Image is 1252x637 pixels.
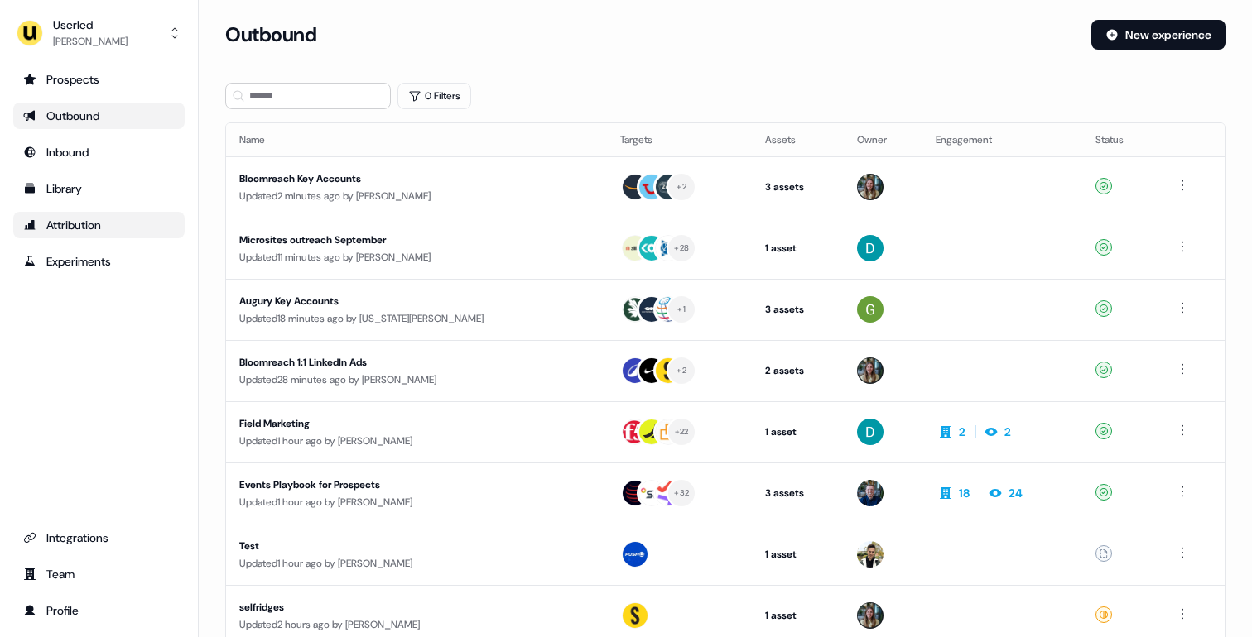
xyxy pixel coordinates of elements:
div: Outbound [23,108,175,124]
div: Events Playbook for Prospects [239,477,552,493]
div: Team [23,566,175,582]
th: Engagement [922,123,1082,156]
th: Owner [844,123,923,156]
img: Georgia [857,296,884,323]
div: Profile [23,602,175,619]
img: David [857,419,884,445]
div: 24 [1009,485,1023,501]
th: Targets [607,123,751,156]
div: Userled [53,17,128,33]
th: Name [226,123,607,156]
div: Updated 28 minutes ago by [PERSON_NAME] [239,371,594,388]
div: + 1 [677,302,686,317]
div: selfridges [239,599,552,615]
img: David [857,235,884,261]
div: 1 asset [765,424,831,440]
a: Go to team [13,561,185,587]
div: 1 asset [765,607,831,624]
div: Test [239,538,552,554]
div: Integrations [23,529,175,546]
div: Updated 2 minutes ago by [PERSON_NAME] [239,188,594,204]
div: 2 assets [765,362,831,379]
div: 1 asset [765,240,831,256]
div: Bloomreach Key Accounts [239,170,552,187]
div: Updated 1 hour ago by [PERSON_NAME] [239,555,594,572]
div: [PERSON_NAME] [53,33,128,50]
div: 1 asset [765,546,831,563]
div: Updated 2 hours ago by [PERSON_NAME] [239,616,594,633]
div: 18 [959,485,970,501]
h3: Outbound [225,22,316,47]
div: Prospects [23,71,175,88]
img: James [857,480,884,506]
div: + 22 [675,424,689,439]
a: Go to Inbound [13,139,185,165]
div: Field Marketing [239,415,552,432]
div: + 2 [677,363,686,378]
div: Updated 18 minutes ago by [US_STATE][PERSON_NAME] [239,310,594,327]
div: Library [23,180,175,197]
a: Go to outbound experience [13,103,185,129]
div: 2 [959,424,965,440]
button: 0 Filters [397,83,471,109]
div: Microsites outreach September [239,232,552,248]
div: Experiments [23,253,175,270]
a: Go to attribution [13,212,185,238]
div: + 28 [674,241,689,256]
a: Go to templates [13,175,185,202]
a: Go to prospects [13,66,185,93]
a: Go to profile [13,597,185,624]
button: New experience [1091,20,1226,50]
div: Inbound [23,144,175,160]
img: Zsolt [857,541,884,568]
a: Go to experiments [13,248,185,275]
div: Augury Key Accounts [239,293,552,309]
div: Attribution [23,217,175,233]
div: 3 assets [765,485,831,501]
div: Updated 1 hour ago by [PERSON_NAME] [239,433,594,449]
div: 3 assets [765,179,831,195]
img: Charlotte [857,174,884,200]
div: 2 [1004,424,1011,440]
a: Go to integrations [13,524,185,551]
div: + 32 [674,486,689,500]
button: Userled[PERSON_NAME] [13,13,185,53]
img: Charlotte [857,357,884,384]
div: Updated 11 minutes ago by [PERSON_NAME] [239,249,594,266]
th: Assets [752,123,844,156]
div: + 2 [677,180,686,194]
div: Updated 1 hour ago by [PERSON_NAME] [239,494,594,510]
th: Status [1082,123,1159,156]
div: Bloomreach 1:1 LinkedIn Ads [239,354,552,371]
img: Charlotte [857,602,884,629]
div: 3 assets [765,301,831,318]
